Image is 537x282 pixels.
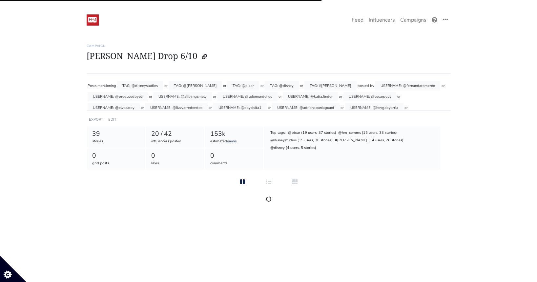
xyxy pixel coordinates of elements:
div: or [223,81,226,91]
div: or [404,103,408,112]
div: USERNAME: @producedbyoli [88,92,148,102]
div: or [149,92,152,102]
div: posted [358,81,369,91]
div: or [339,92,342,102]
div: or [279,92,282,102]
div: or [164,81,168,91]
div: #[PERSON_NAME] (14 users, 26 stories) [334,137,404,144]
div: 0 [92,151,140,161]
div: or [397,92,401,102]
div: comments [210,161,258,166]
div: by [370,81,374,91]
div: 20 / 42 [151,129,199,139]
h6: Campaign [87,44,451,48]
div: TAG: @disneystudios [117,81,163,91]
div: USERNAME: @oscarpetit [343,92,396,102]
div: or [209,103,212,112]
div: 153k [210,129,258,139]
div: TAG: @disney [265,81,299,91]
a: Feed [349,13,366,27]
div: likes [151,161,199,166]
div: USERNAME: @telemundohou [217,92,278,102]
div: stories [92,139,140,144]
a: views [227,139,237,144]
a: Influencers [366,13,398,27]
div: USERNAME: @elvasaray [88,103,140,112]
div: 39 [92,129,140,139]
div: 0 [210,151,258,161]
div: USERNAME: @daysisita1 [213,103,267,112]
div: 0 [151,151,199,161]
div: or [260,81,264,91]
a: EDIT [108,117,116,122]
img: 19:52:48_1547236368 [87,14,99,26]
div: or [213,92,216,102]
div: USERNAME: @fernandaromeroo [375,81,440,91]
div: USERNAME: @heygabyarria [345,103,403,112]
a: EXPORT [89,117,103,122]
a: Campaigns [398,13,429,27]
div: grid posts [92,161,140,166]
div: @pixar (19 users, 37 stories) [287,130,337,136]
h1: [PERSON_NAME] Drop 6/10 [87,50,451,63]
div: TAG: #[PERSON_NAME] [304,81,357,91]
div: or [341,103,344,112]
div: @disneystudios (15 users, 30 stories) [270,137,333,144]
div: Top tags: [270,130,286,136]
div: TAG: @[PERSON_NAME] [169,81,222,91]
div: USERNAME: @lizzyarredondoo [145,103,208,112]
div: USERNAME: @adrianapaniaguaof [272,103,340,112]
div: @hm_comms (15 users, 33 stories) [338,130,397,136]
div: or [141,103,144,112]
div: estimated [210,139,258,144]
div: USERNAME: @katia.lindor [283,92,338,102]
div: influencers posted [151,139,199,144]
div: @disney (4 users, 5 stories) [270,145,317,151]
div: or [300,81,303,91]
div: or [442,81,445,91]
div: USERNAME: @allthingsmely [153,92,212,102]
div: or [268,103,271,112]
div: TAG: @pixar [227,81,259,91]
div: Posts [88,81,96,91]
div: mentioning [97,81,116,91]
